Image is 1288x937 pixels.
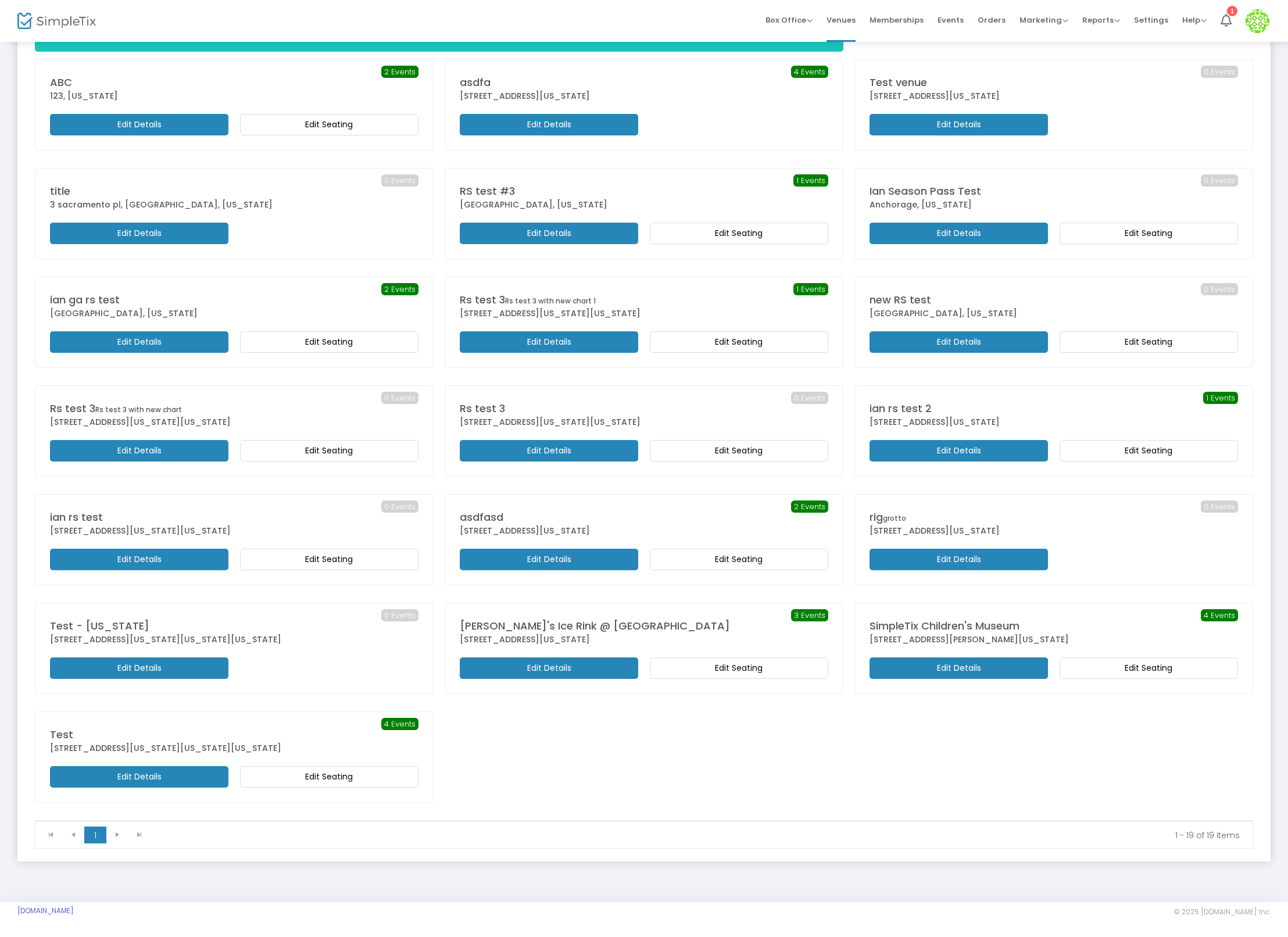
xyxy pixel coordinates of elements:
span: Settings [1134,5,1168,35]
span: Reports [1082,15,1120,26]
span: Marketing [1019,15,1068,26]
span: 2 Events [381,66,418,78]
div: 1 [1227,6,1237,16]
span: 0 Events [381,392,418,405]
span: 4 Events [381,718,418,731]
span: 4 Events [791,66,828,78]
div: [STREET_ADDRESS][US_STATE] [870,525,1238,537]
span: 0 Events [791,392,828,405]
div: rig [870,509,1238,525]
span: 0 Events [1201,174,1238,187]
span: Memberships [870,5,924,35]
m-button: Edit Details [460,114,638,135]
a: [DOMAIN_NAME] [17,906,74,915]
span: Help [1182,15,1207,26]
m-button: Edit Details [50,331,228,353]
div: Data table [35,821,1253,821]
div: [STREET_ADDRESS][US_STATE] [460,90,828,102]
span: Rs test 3 with new chart 1 [505,296,596,306]
m-button: Edit Details [460,549,638,570]
span: grotto [883,513,906,523]
m-button: Edit Seating [650,223,828,244]
div: 123, [US_STATE] [50,90,418,102]
m-button: Edit Details [870,331,1048,353]
span: 0 Events [381,174,418,187]
m-button: Edit Details [50,657,228,679]
div: new RS test [870,292,1238,307]
span: Venues [827,5,856,35]
m-button: Edit Seating [650,331,828,353]
div: [STREET_ADDRESS][US_STATE][US_STATE][US_STATE] [50,634,418,646]
div: [STREET_ADDRESS][US_STATE] [870,416,1238,428]
div: [STREET_ADDRESS][US_STATE][US_STATE] [460,307,828,320]
m-button: Edit Seating [240,766,418,788]
m-button: Edit Seating [1060,657,1238,679]
div: [GEOGRAPHIC_DATA], [US_STATE] [50,307,418,320]
m-button: Edit Details [50,549,228,570]
div: Test - [US_STATE] [50,618,418,634]
m-button: Edit Seating [240,440,418,462]
div: [GEOGRAPHIC_DATA], [US_STATE] [870,307,1238,320]
div: SimpleTix Children's Museum [870,618,1238,634]
div: [GEOGRAPHIC_DATA], [US_STATE] [460,199,828,211]
div: Test venue [870,74,1238,90]
div: ian rs test [50,509,418,525]
span: Orders [978,5,1006,35]
m-button: Edit Seating [650,549,828,570]
div: ian ga rs test [50,292,418,307]
m-button: Edit Seating [240,114,418,135]
m-button: Edit Details [50,114,228,135]
div: Rs test 3 [460,292,828,307]
m-button: Edit Seating [240,549,418,570]
m-button: Edit Seating [1060,223,1238,244]
m-button: Edit Seating [650,657,828,679]
span: 3 Events [791,609,828,622]
div: [STREET_ADDRESS][US_STATE] [870,90,1238,102]
span: 0 Events [1201,283,1238,296]
span: 1 Events [793,174,828,187]
m-button: Edit Details [870,223,1048,244]
kendo-pager-info: 1 - 19 of 19 items [159,829,1240,841]
span: Events [938,5,964,35]
m-button: Edit Details [870,114,1048,135]
div: Ian Season Pass Test [870,183,1238,199]
span: Rs test 3 with new chart [95,405,182,414]
span: © 2025 [DOMAIN_NAME] Inc. [1174,907,1271,917]
div: ian rs test 2 [870,400,1238,416]
m-button: Edit Details [460,657,638,679]
m-button: Edit Seating [1060,440,1238,462]
m-button: Edit Seating [1060,331,1238,353]
div: ABC [50,74,418,90]
span: 2 Events [791,500,828,513]
m-button: Edit Details [460,223,638,244]
m-button: Edit Details [870,549,1048,570]
m-button: Edit Details [50,440,228,462]
span: 0 Events [381,609,418,622]
div: Test [50,727,418,742]
div: [STREET_ADDRESS][US_STATE] [460,634,828,646]
div: title [50,183,418,199]
div: RS test #3 [460,183,828,199]
div: Anchorage, [US_STATE] [870,199,1238,211]
span: 4 Events [1201,609,1238,622]
div: asdfa [460,74,828,90]
div: asdfasd [460,509,828,525]
div: [STREET_ADDRESS][US_STATE][US_STATE][US_STATE] [50,742,418,754]
div: [PERSON_NAME]'s Ice Rink @ [GEOGRAPHIC_DATA] [460,618,828,634]
div: [STREET_ADDRESS][US_STATE][US_STATE] [50,416,418,428]
div: [STREET_ADDRESS][US_STATE] [460,525,828,537]
div: 3 sacramento pl, [GEOGRAPHIC_DATA], [US_STATE] [50,199,418,211]
div: [STREET_ADDRESS][US_STATE][US_STATE] [460,416,828,428]
m-button: Edit Details [460,440,638,462]
span: Box Office [765,15,813,26]
m-button: Edit Details [50,766,228,788]
div: Rs test 3 [460,400,828,416]
m-button: Edit Details [50,223,228,244]
div: [STREET_ADDRESS][US_STATE][US_STATE] [50,525,418,537]
m-button: Edit Details [870,440,1048,462]
m-button: Edit Details [460,331,638,353]
div: [STREET_ADDRESS][PERSON_NAME][US_STATE] [870,634,1238,646]
span: 0 Events [1201,500,1238,513]
m-button: Edit Seating [240,331,418,353]
span: 0 Events [381,500,418,513]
